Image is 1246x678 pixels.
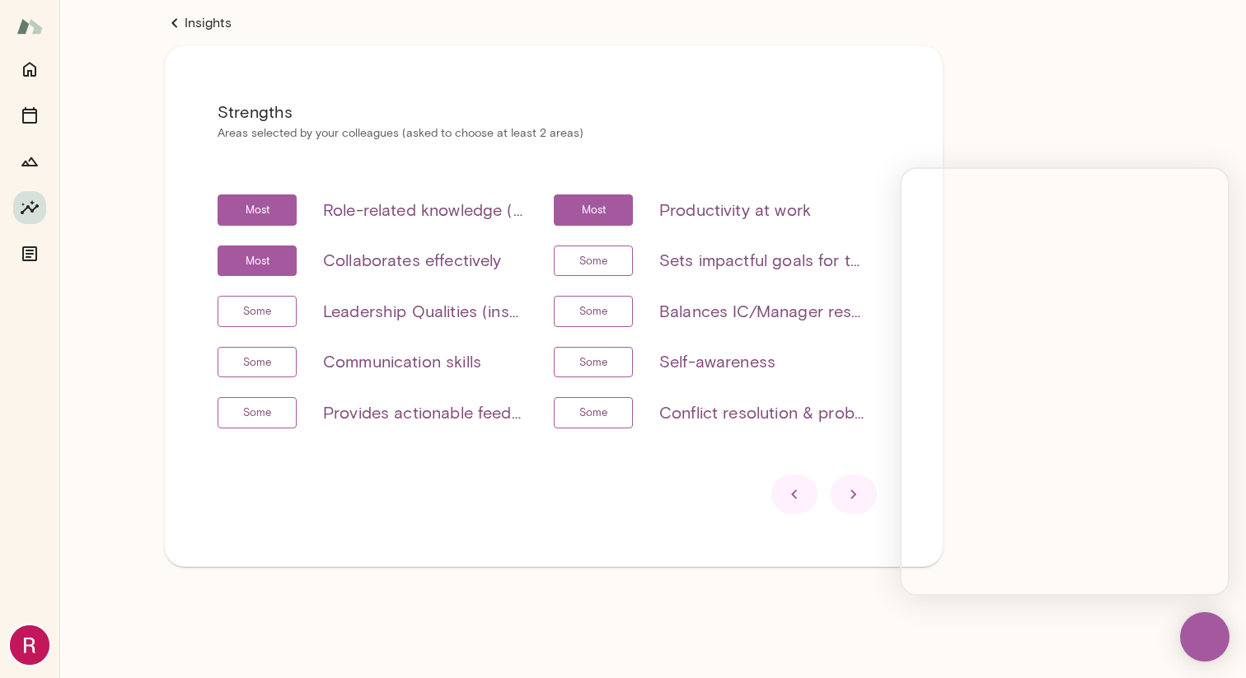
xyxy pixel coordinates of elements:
[165,13,943,33] a: Insights
[570,253,616,269] span: Some
[323,197,527,223] h6: Role-related knowledge (know-how, skills, etc)
[234,303,280,320] span: Some
[323,298,527,325] h6: Leadership Qualities (inspirational, visionary & strategic, empowerment & delegation, resilience)
[570,354,616,371] span: Some
[234,354,280,371] span: Some
[218,125,890,142] p: Areas selected by your colleagues (asked to choose at least 2 areas)
[659,247,864,274] h6: Sets impactful goals for themselves and/or their team
[237,202,279,218] span: Most
[659,298,864,325] h6: Balances IC/Manager responsibilities (if applicable)
[323,247,502,274] h6: Collaborates effectively
[10,625,49,665] img: Rush Patel
[659,400,864,426] h6: Conflict resolution & problem solving
[13,53,46,86] button: Home
[234,404,280,421] span: Some
[13,237,46,270] button: Documents
[570,404,616,421] span: Some
[659,348,775,375] h6: Self-awareness
[570,303,616,320] span: Some
[237,253,279,269] span: Most
[323,400,527,426] h6: Provides actionable feedback
[16,11,43,42] img: Mento
[13,191,46,224] button: Insights
[218,99,890,125] h6: Strengths
[573,202,615,218] span: Most
[323,348,481,375] h6: Communication skills
[13,145,46,178] button: Growth Plan
[659,197,811,223] h6: Productivity at work
[13,99,46,132] button: Sessions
